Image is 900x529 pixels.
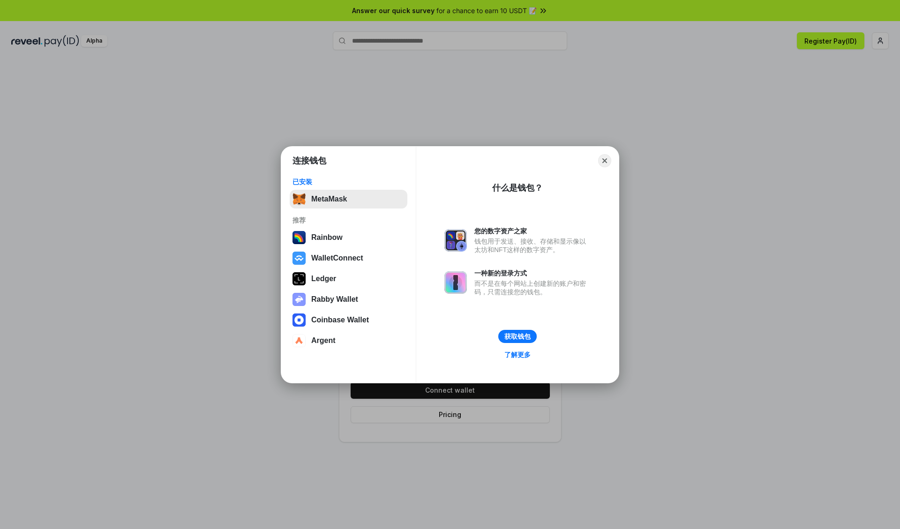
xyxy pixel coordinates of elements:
[504,350,531,359] div: 了解更多
[290,190,407,209] button: MetaMask
[498,330,537,343] button: 获取钱包
[292,231,306,244] img: svg+xml,%3Csvg%20width%3D%22120%22%20height%3D%22120%22%20viewBox%3D%220%200%20120%20120%22%20fil...
[292,155,326,166] h1: 连接钱包
[292,293,306,306] img: svg+xml,%3Csvg%20xmlns%3D%22http%3A%2F%2Fwww.w3.org%2F2000%2Fsvg%22%20fill%3D%22none%22%20viewBox...
[290,290,407,309] button: Rabby Wallet
[290,311,407,329] button: Coinbase Wallet
[290,331,407,350] button: Argent
[499,349,536,361] a: 了解更多
[290,269,407,288] button: Ledger
[504,332,531,341] div: 获取钱包
[444,229,467,252] img: svg+xml,%3Csvg%20xmlns%3D%22http%3A%2F%2Fwww.w3.org%2F2000%2Fsvg%22%20fill%3D%22none%22%20viewBox...
[292,272,306,285] img: svg+xml,%3Csvg%20xmlns%3D%22http%3A%2F%2Fwww.w3.org%2F2000%2Fsvg%22%20width%3D%2228%22%20height%3...
[292,216,405,224] div: 推荐
[311,295,358,304] div: Rabby Wallet
[474,227,591,235] div: 您的数字资产之家
[311,195,347,203] div: MetaMask
[292,252,306,265] img: svg+xml,%3Csvg%20width%3D%2228%22%20height%3D%2228%22%20viewBox%3D%220%200%2028%2028%22%20fill%3D...
[444,271,467,294] img: svg+xml,%3Csvg%20xmlns%3D%22http%3A%2F%2Fwww.w3.org%2F2000%2Fsvg%22%20fill%3D%22none%22%20viewBox...
[290,249,407,268] button: WalletConnect
[311,336,336,345] div: Argent
[311,254,363,262] div: WalletConnect
[474,279,591,296] div: 而不是在每个网站上创建新的账户和密码，只需连接您的钱包。
[290,228,407,247] button: Rainbow
[292,193,306,206] img: svg+xml,%3Csvg%20fill%3D%22none%22%20height%3D%2233%22%20viewBox%3D%220%200%2035%2033%22%20width%...
[474,269,591,277] div: 一种新的登录方式
[492,182,543,194] div: 什么是钱包？
[474,237,591,254] div: 钱包用于发送、接收、存储和显示像以太坊和NFT这样的数字资产。
[311,233,343,242] div: Rainbow
[292,178,405,186] div: 已安装
[598,154,611,167] button: Close
[311,316,369,324] div: Coinbase Wallet
[292,313,306,327] img: svg+xml,%3Csvg%20width%3D%2228%22%20height%3D%2228%22%20viewBox%3D%220%200%2028%2028%22%20fill%3D...
[311,275,336,283] div: Ledger
[292,334,306,347] img: svg+xml,%3Csvg%20width%3D%2228%22%20height%3D%2228%22%20viewBox%3D%220%200%2028%2028%22%20fill%3D...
